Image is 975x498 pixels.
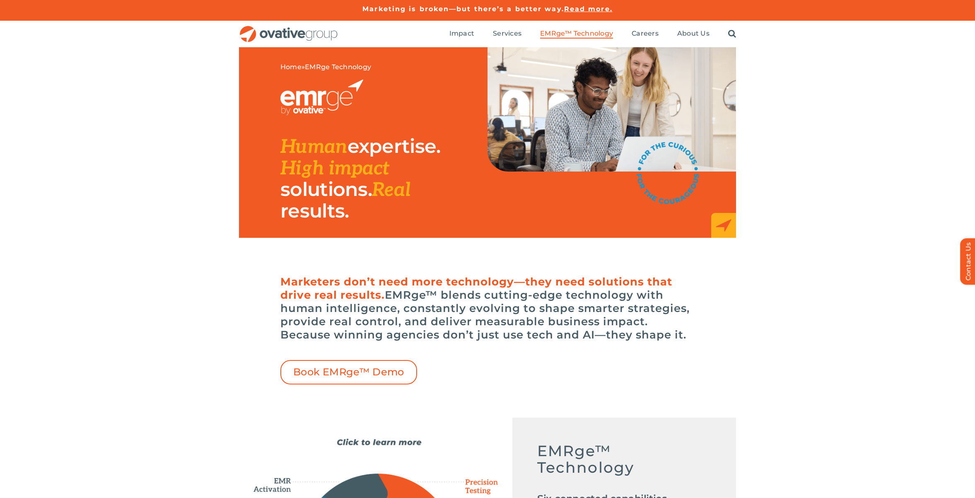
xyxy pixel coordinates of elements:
a: Careers [632,29,659,39]
img: EMRge Landing Page Header Image [487,47,736,172]
span: Human [280,135,348,159]
span: About Us [677,29,710,38]
a: About Us [677,29,710,39]
a: Search [728,29,736,39]
span: Book EMRge™ Demo [293,366,404,378]
a: Home [280,63,302,71]
span: Impact [449,29,474,38]
a: Book EMRge™ Demo [280,360,417,384]
a: Impact [449,29,474,39]
span: EMRge™ Technology [540,29,613,38]
path: Precision Testing [455,476,500,498]
span: expertise. [348,134,441,158]
a: Read more. [564,5,613,13]
span: solutions. [280,177,372,201]
span: results. [280,199,349,222]
a: EMRge™ Technology [540,29,613,39]
span: High impact [280,157,389,180]
span: Careers [632,29,659,38]
span: EMRge Technology [305,63,371,71]
span: Marketers don’t need more technology—they need solutions that drive real results. [280,275,672,302]
a: OG_Full_horizontal_RGB [239,25,338,33]
h5: EMRge™ Technology [537,442,711,484]
a: Marketing is broken—but there’s a better way. [362,5,564,13]
img: EMRge_HomePage_Elements_Arrow Box [711,213,736,238]
img: EMRGE_RGB_wht [280,80,363,115]
path: EMR Activation [251,465,299,493]
span: » [280,63,371,71]
span: Services [493,29,521,38]
h6: EMRge™ blends cutting-edge technology with human intelligence, constantly evolving to shape smart... [280,275,695,341]
a: Services [493,29,521,39]
span: Real [372,179,410,202]
nav: Menu [449,21,736,47]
